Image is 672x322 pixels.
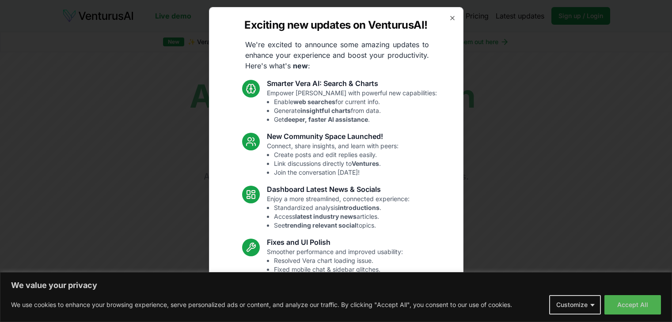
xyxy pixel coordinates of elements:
[274,212,410,221] li: Access articles.
[293,61,308,70] strong: new
[267,247,403,283] p: Smoother performance and improved usability:
[274,221,410,230] li: See topics.
[238,39,436,71] p: We're excited to announce some amazing updates to enhance your experience and boost your producti...
[274,106,437,115] li: Generate from data.
[274,274,403,283] li: Enhanced overall UI consistency.
[274,203,410,212] li: Standardized analysis .
[293,98,335,105] strong: web searches
[244,18,427,32] h2: Exciting new updates on VenturusAI!
[267,78,437,89] h3: Smarter Vera AI: Search & Charts
[267,195,410,230] p: Enjoy a more streamlined, connected experience:
[274,265,403,274] li: Fixed mobile chat & sidebar glitches.
[237,290,435,322] p: These updates are designed to make VenturusAI more powerful, intuitive, and user-friendly. Let us...
[267,89,437,124] p: Empower [PERSON_NAME] with powerful new capabilities:
[267,131,399,142] h3: New Community Space Launched!
[274,256,403,265] li: Resolved Vera chart loading issue.
[274,115,437,124] li: Get .
[300,107,351,114] strong: insightful charts
[274,168,399,177] li: Join the conversation [DATE]!
[352,160,379,167] strong: Ventures
[267,237,403,247] h3: Fixes and UI Polish
[285,221,357,229] strong: trending relevant social
[274,150,399,159] li: Create posts and edit replies easily.
[295,213,357,220] strong: latest industry news
[284,116,368,123] strong: deeper, faster AI assistance
[267,184,410,195] h3: Dashboard Latest News & Socials
[267,142,399,177] p: Connect, share insights, and learn with peers:
[338,204,380,211] strong: introductions
[274,97,437,106] li: Enable for current info.
[274,159,399,168] li: Link discussions directly to .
